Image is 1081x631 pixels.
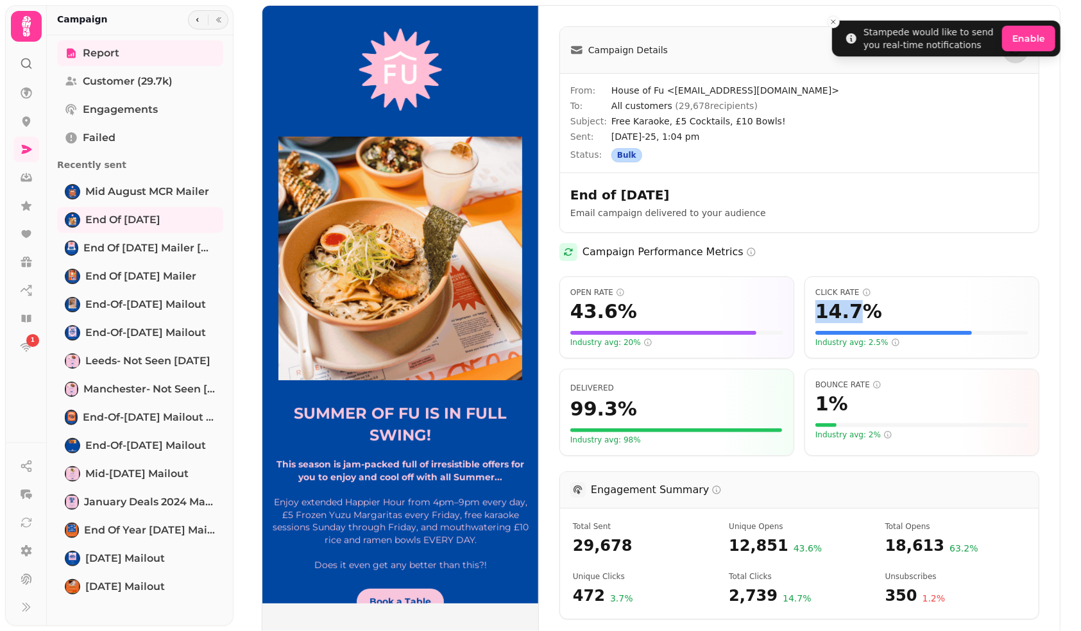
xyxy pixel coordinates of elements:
span: End of [DATE] mailer [clone] [83,240,216,256]
span: [DATE]-25, 1:04 pm [611,130,1028,143]
span: Engagements [83,102,158,117]
img: End-of-February '25 Mailout [clone] [66,411,76,424]
span: 43.6 % [794,542,822,556]
span: 63.2 % [949,542,978,556]
img: End of July '25 [66,214,79,226]
img: Mid August MCR Mailer [66,185,79,198]
img: End-of-January '25 Mailout [66,439,79,452]
a: End-of-January '25 MailoutEnd-of-[DATE] Mailout [57,433,223,459]
span: 14.7 % [783,592,811,606]
a: December 2024 Mailout[DATE] Mailout [57,546,223,571]
h3: Engagement Summary [591,482,722,498]
span: End-of-[DATE] Mailout [clone] [83,410,216,425]
span: 43.6 % [570,300,637,323]
span: 99.3 % [570,398,637,421]
span: From: [570,84,611,97]
div: Stampede would like to send you real-time notifications [864,26,997,51]
span: Total number of emails attempted to be sent in this campaign [573,521,713,532]
span: Bounce Rate [815,380,1028,390]
a: January Deals 2024 MailoutJanuary Deals 2024 Mailout [57,489,223,515]
span: 12,851 [729,535,788,556]
span: Number of unique recipients who clicked a link in the email at least once [573,571,713,582]
img: December 2024 Mailout [66,552,79,565]
span: Mid-[DATE] Mailout [85,466,189,482]
span: Mid August MCR Mailer [85,184,209,199]
img: End of May '25 mailer [66,270,79,283]
a: Engagements [57,97,223,122]
span: Industry avg: 2% [815,430,892,440]
span: Number of unique recipients who opened the email at least once [729,521,869,532]
div: Visual representation of your bounce rate (1%). For bounce rate, LOWER is better. The bar is gree... [815,423,1028,427]
span: End-of-[DATE] Mailout [85,297,206,312]
h2: Campaign [57,13,108,26]
span: Your delivery rate meets or exceeds the industry standard of 98%. Great list quality! [570,435,641,445]
a: End of June '25 mailer [clone]End of [DATE] mailer [clone] [57,235,223,261]
div: Visual representation of your click rate (14.7%) compared to a scale of 20%. The fuller the bar, ... [815,331,1028,335]
img: November 2024 Mailout [66,580,79,593]
span: Sent: [570,130,611,143]
span: House of Fu <[EMAIL_ADDRESS][DOMAIN_NAME]> [611,84,1028,97]
span: End-of-[DATE] Mailout [85,438,206,453]
img: Manchester- Not seen in 3 months [66,383,77,396]
span: Industry avg: 2.5% [815,337,900,348]
button: Close toast [827,15,840,28]
a: Report [57,40,223,66]
span: 18,613 [885,535,945,556]
span: End of [DATE] mailer [85,269,196,284]
a: End of May '25 mailerEnd of [DATE] mailer [57,264,223,289]
span: Click Rate [815,287,1028,298]
span: 350 [885,585,917,606]
div: Bulk [611,148,642,162]
span: Percentage of emails that were successfully delivered to recipients' inboxes. Higher is better. [570,383,614,392]
a: End-of-February '25 Mailout [clone]End-of-[DATE] Mailout [clone] [57,405,223,430]
span: Open Rate [570,287,783,298]
a: End of year 2024 MailoutEnd of year [DATE] Mailout [57,517,223,543]
h2: End of [DATE] [570,186,817,204]
a: Manchester- Not seen in 3 monthsManchester- Not seen [DATE] [57,376,223,402]
h2: Campaign Performance Metrics [583,244,756,260]
span: 1 % [815,392,848,416]
span: All customers [611,101,758,111]
img: January Deals 2024 Mailout [66,496,78,509]
span: Status: [570,148,611,162]
span: 1 [31,336,35,345]
span: 2,739 [729,585,778,606]
img: Campaign preview [262,6,538,603]
img: End-of-March '25 Mailout [66,326,79,339]
span: 472 [573,585,605,606]
span: Free Karaoke, £5 Cocktails, £10 Bowls! [611,115,1028,128]
p: Recently sent [57,153,223,176]
span: Campaign Details [588,44,668,56]
span: Leeds- Not seen [DATE] [85,353,210,369]
span: Industry avg: 20% [570,337,652,348]
span: ( 29,678 recipients) [675,101,758,111]
span: End-of-[DATE] Mailout [85,325,206,341]
span: Failed [83,130,115,146]
img: Mid-January '25 Mailout [66,467,79,480]
img: Leeds- Not seen in 3 months [66,355,79,367]
span: 3.7 % [610,592,633,606]
nav: Tabs [47,35,234,626]
span: [DATE] Mailout [85,551,165,566]
span: 29,678 [573,535,713,556]
span: 14.7 % [815,300,882,323]
span: Customer (29.7k) [83,74,173,89]
img: End-of-April '25 Mailout [66,298,79,311]
a: Mid August MCR MailerMid August MCR Mailer [57,179,223,205]
a: End-of-March '25 MailoutEnd-of-[DATE] Mailout [57,320,223,346]
a: Customer (29.7k) [57,69,223,94]
span: 1.2 % [923,592,946,606]
span: Subject: [570,115,611,128]
div: Visual representation of your delivery rate (99.3%). The fuller the bar, the better. [570,428,783,432]
img: End of June '25 mailer [clone] [66,242,77,255]
span: Manchester- Not seen [DATE] [83,382,216,397]
a: End-of-April '25 MailoutEnd-of-[DATE] Mailout [57,292,223,317]
a: End of July '25End of [DATE] [57,207,223,233]
img: End of year 2024 Mailout [66,524,78,537]
p: Email campaign delivered to your audience [570,206,899,219]
a: Leeds- Not seen in 3 monthsLeeds- Not seen [DATE] [57,348,223,374]
a: Failed [57,125,223,151]
span: To: [570,99,611,112]
span: Number of recipients who chose to unsubscribe after receiving this campaign. LOWER is better - th... [885,571,1026,582]
a: November 2024 Mailout[DATE] Mailout [57,574,223,600]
